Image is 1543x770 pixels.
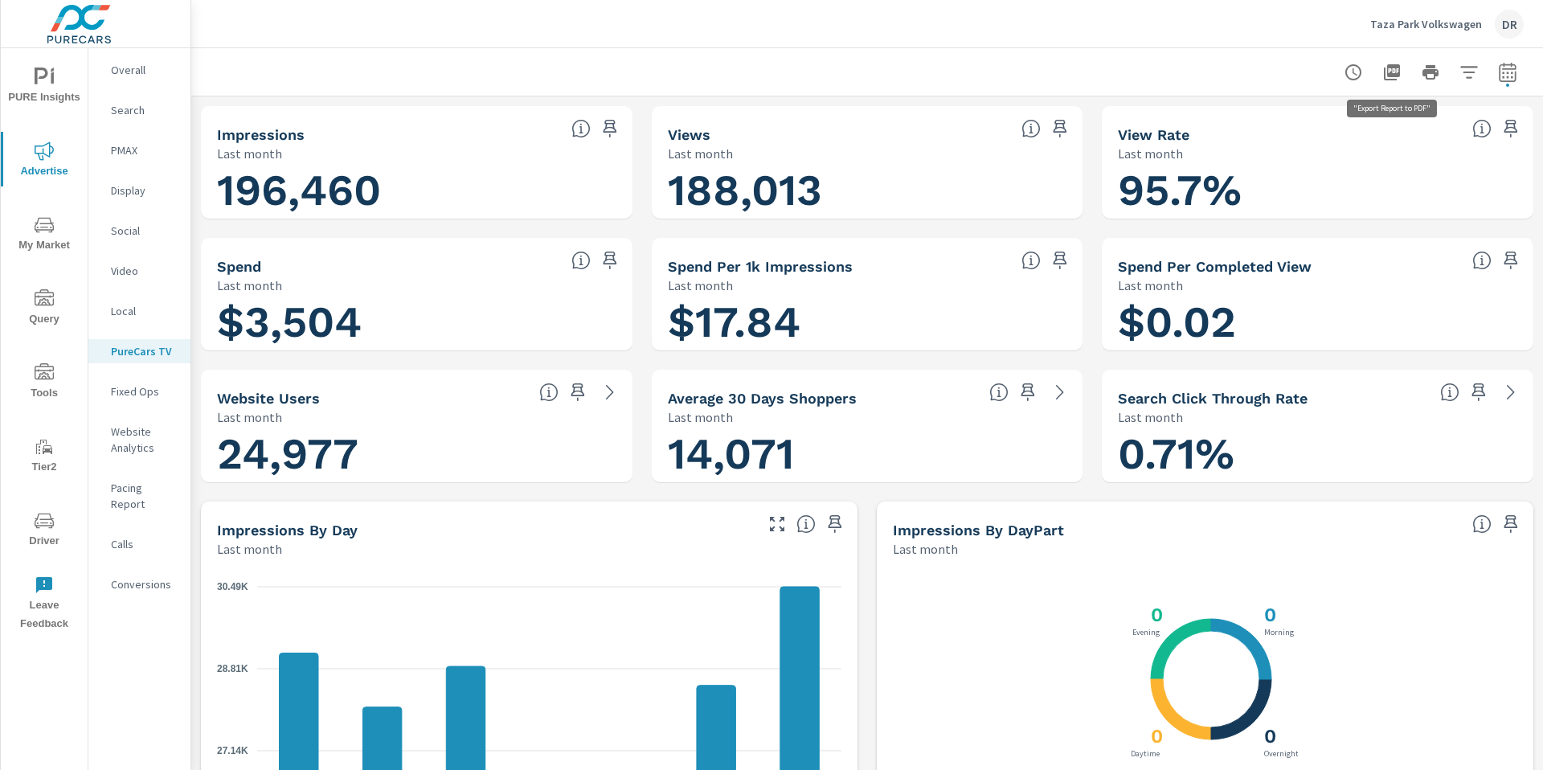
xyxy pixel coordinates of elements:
p: PMAX [111,142,178,158]
h3: 0 [1261,604,1276,626]
h5: Views [668,126,710,143]
span: Save this to your personalized report [1498,116,1524,141]
a: See more details in report [597,379,623,405]
span: Total spend per 1,000 impressions. [Source: This data is provided by the video advertising platform] [1021,251,1041,270]
h5: Impressions [217,126,305,143]
h1: 196,460 [217,163,616,218]
span: Query [6,289,83,329]
p: Last month [217,408,282,427]
span: Save this to your personalized report [822,511,848,537]
p: Last month [668,276,733,295]
span: Advertise [6,141,83,181]
p: Last month [668,144,733,163]
p: Conversions [111,576,178,592]
span: A rolling 30 day total of daily Shoppers on the dealership website, averaged over the selected da... [989,383,1009,402]
span: Tier2 [6,437,83,477]
span: Save this to your personalized report [1047,116,1073,141]
span: Number of times your connected TV ad was viewed completely by a user. [Source: This data is provi... [1021,119,1041,138]
span: Percentage of Impressions where the ad was viewed completely. “Impressions” divided by “Views”. [... [1472,119,1492,138]
h5: Spend Per 1k Impressions [668,258,853,275]
h3: 0 [1148,604,1163,626]
div: Social [88,219,190,243]
p: Local [111,303,178,319]
p: Pacing Report [111,480,178,512]
span: The number of impressions, broken down by the day of the week they occurred. [796,514,816,534]
p: Evening [1129,629,1163,637]
text: 28.81K [217,663,248,674]
h5: Impressions by DayPart [893,522,1064,539]
p: Website Analytics [111,424,178,456]
h1: 188,013 [668,163,1067,218]
span: Unique website visitors over the selected time period. [Source: Website Analytics] [539,383,559,402]
p: Daytime [1128,750,1163,758]
span: My Market [6,215,83,255]
span: Save this to your personalized report [565,379,591,405]
a: See more details in report [1498,379,1524,405]
span: Total spend per 1,000 impressions. [Source: This data is provided by the video advertising platform] [1472,251,1492,270]
h1: 24,977 [217,427,616,481]
span: Leave Feedback [6,575,83,633]
h1: $17.84 [668,295,1067,350]
span: Save this to your personalized report [1047,248,1073,273]
h5: Impressions by Day [217,522,358,539]
span: Save this to your personalized report [597,116,623,141]
p: Search [111,102,178,118]
h3: 0 [1261,725,1276,747]
div: nav menu [1,48,88,640]
p: Last month [217,539,282,559]
div: Search [88,98,190,122]
span: Tools [6,363,83,403]
h5: Average 30 Days Shoppers [668,390,857,407]
div: Website Analytics [88,420,190,460]
div: Pacing Report [88,476,190,516]
h5: Search Click Through Rate [1118,390,1308,407]
p: Display [111,182,178,199]
p: Taza Park Volkswagen [1370,17,1482,31]
div: Local [88,299,190,323]
p: Fixed Ops [111,383,178,399]
p: Overnight [1261,750,1302,758]
h1: 95.7% [1118,163,1517,218]
span: Driver [6,511,83,551]
span: Only DoubleClick Video impressions can be broken down by time of day. [1472,514,1492,534]
div: Overall [88,58,190,82]
span: Save this to your personalized report [1015,379,1041,405]
h5: View Rate [1118,126,1189,143]
span: Percentage of users who viewed your campaigns who clicked through to your website. For example, i... [1440,383,1459,402]
div: Conversions [88,572,190,596]
p: Last month [217,276,282,295]
a: See more details in report [1047,379,1073,405]
div: Calls [88,532,190,556]
div: DR [1495,10,1524,39]
p: Last month [1118,144,1183,163]
text: 27.14K [217,745,248,756]
span: Save this to your personalized report [1466,379,1492,405]
span: PURE Insights [6,68,83,107]
p: PureCars TV [111,343,178,359]
p: Last month [1118,408,1183,427]
h5: Spend Per Completed View [1118,258,1312,275]
div: Display [88,178,190,203]
div: Video [88,259,190,283]
div: Fixed Ops [88,379,190,403]
p: Last month [668,408,733,427]
span: Save this to your personalized report [1498,511,1524,537]
h1: $3,504 [217,295,616,350]
span: Number of times your connected TV ad was presented to a user. [Source: This data is provided by t... [571,119,591,138]
button: Make Fullscreen [764,511,790,537]
span: Save this to your personalized report [597,248,623,273]
span: Cost of your connected TV ad campaigns. [Source: This data is provided by the video advertising p... [571,251,591,270]
span: Save this to your personalized report [1498,248,1524,273]
h5: Website Users [217,390,320,407]
p: Overall [111,62,178,78]
p: Last month [217,144,282,163]
h3: 0 [1148,725,1163,747]
h5: Spend [217,258,261,275]
h1: 14,071 [668,427,1067,481]
p: Video [111,263,178,279]
p: Morning [1261,629,1297,637]
p: Social [111,223,178,239]
p: Last month [1118,276,1183,295]
text: 30.49K [217,581,248,592]
button: Print Report [1414,56,1447,88]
